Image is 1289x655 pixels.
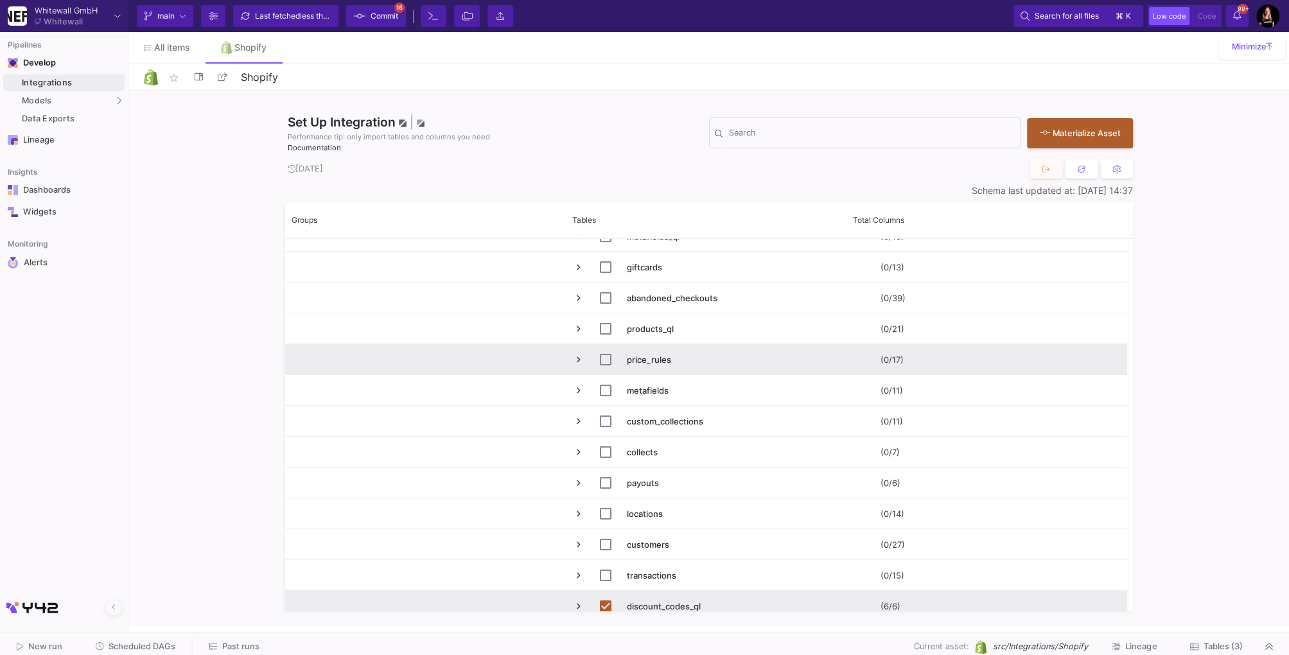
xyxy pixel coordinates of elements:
[881,570,904,581] y42-import-column-renderer: (0/15)
[1238,4,1248,14] span: 99+
[1013,5,1143,27] button: Search for all files⌘k
[627,385,669,396] y42-source-table-renderer: metafields
[881,478,900,488] y42-import-column-renderer: (0/6)
[44,17,83,26] div: Whitewall
[35,6,98,15] div: Whitewall GmbH
[288,143,341,152] a: Documentation
[28,642,62,651] span: New run
[3,202,125,222] a: Navigation iconWidgets
[285,528,1127,559] div: Press SPACE to select this row.
[255,6,332,26] div: Last fetched
[292,215,317,225] span: Groups
[285,590,1127,621] div: Press SPACE to deselect this row.
[881,293,906,303] y42-import-column-renderer: (0/39)
[371,6,398,26] span: Commit
[285,467,1127,498] div: Press SPACE to select this row.
[3,180,125,200] a: Navigation iconDashboards
[288,164,324,173] span: [DATE]
[1194,7,1220,25] button: Code
[22,78,121,88] div: Integrations
[1035,6,1099,26] span: Search for all files
[285,559,1127,590] div: Press SPACE to select this row.
[8,257,19,268] img: Navigation icon
[627,509,663,519] y42-source-table-renderer: locations
[23,58,42,68] div: Develop
[881,354,904,365] y42-import-column-renderer: (0/17)
[221,41,232,53] img: Tab icon
[144,69,158,85] img: Logo
[285,374,1127,405] div: Press SPACE to select this row.
[285,313,1127,344] div: Press SPACE to select this row.
[627,478,659,488] y42-source-table-renderer: payouts
[627,447,658,457] y42-source-table-renderer: collects
[23,135,107,145] div: Lineage
[572,215,596,225] span: Tables
[24,257,107,268] div: Alerts
[881,509,904,519] y42-import-column-renderer: (0/14)
[881,262,904,272] y42-import-column-renderer: (0/13)
[300,11,380,21] span: less than a minute ago
[881,447,900,457] y42-import-column-renderer: (0/7)
[1126,8,1131,24] span: k
[23,185,107,195] div: Dashboards
[881,324,904,334] y42-import-column-renderer: (0/21)
[627,324,674,334] y42-source-table-renderer: products_ql
[8,6,27,26] img: YZ4Yr8zUCx6JYM5gIgaTIQYeTXdcwQjnYC8iZtTV.png
[881,601,900,611] y42-import-column-renderer: (6/6)
[285,498,1127,528] div: Press SPACE to select this row.
[285,282,1127,313] div: Press SPACE to select this row.
[109,642,175,651] span: Scheduled DAGs
[1225,5,1249,27] button: 99+
[285,113,709,153] div: Set Up Integration
[154,42,190,53] span: All items
[627,570,676,581] y42-source-table-renderer: transactions
[627,601,701,611] y42-source-table-renderer: discount_codes_ql
[137,5,193,27] button: main
[1027,118,1132,148] button: Materialize Asset
[853,215,904,225] span: Total Columns
[23,207,107,217] div: Widgets
[8,135,18,145] img: Navigation icon
[233,5,338,27] button: Last fetchedless than a minute ago
[8,58,18,68] img: Navigation icon
[1149,7,1189,25] button: Low code
[166,70,182,85] mat-icon: star_border
[8,207,18,217] img: Navigation icon
[285,436,1127,467] div: Press SPACE to select this row.
[881,385,903,396] y42-import-column-renderer: (0/11)
[288,132,490,143] span: Performance tip: only import tables and columns you need
[627,293,717,303] y42-source-table-renderer: abandoned_checkouts
[1153,12,1186,21] span: Low code
[3,130,125,150] a: Navigation iconLineage
[913,640,969,652] span: Current asset:
[8,185,18,195] img: Navigation icon
[234,42,267,53] div: Shopify
[1204,642,1243,651] span: Tables (3)
[3,252,125,274] a: Navigation iconAlerts
[1040,127,1113,139] div: Materialize Asset
[157,6,175,26] span: main
[285,159,326,179] button: [DATE]
[1116,8,1123,24] span: ⌘
[627,262,662,272] y42-source-table-renderer: giftcards
[881,539,905,550] y42-import-column-renderer: (0/27)
[285,251,1127,282] div: Press SPACE to select this row.
[410,114,414,130] span: |
[627,539,669,550] y42-source-table-renderer: customers
[3,74,125,91] a: Integrations
[974,640,987,654] img: Shopify
[222,642,259,651] span: Past runs
[3,110,125,127] a: Data Exports
[285,344,1127,374] div: Press SPACE to select this row.
[3,53,125,73] mat-expansion-panel-header: Navigation iconDevelop
[992,640,1087,652] span: src/Integrations/Shopify
[285,186,1133,196] div: Schema last updated at: [DATE] 14:37
[881,416,903,426] y42-import-column-renderer: (0/11)
[346,5,406,27] button: Commit
[22,96,52,106] span: Models
[285,405,1127,436] div: Press SPACE to select this row.
[1125,642,1157,651] span: Lineage
[627,416,703,426] y42-source-table-renderer: custom_collections
[1112,8,1136,24] button: ⌘k
[1198,12,1216,21] span: Code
